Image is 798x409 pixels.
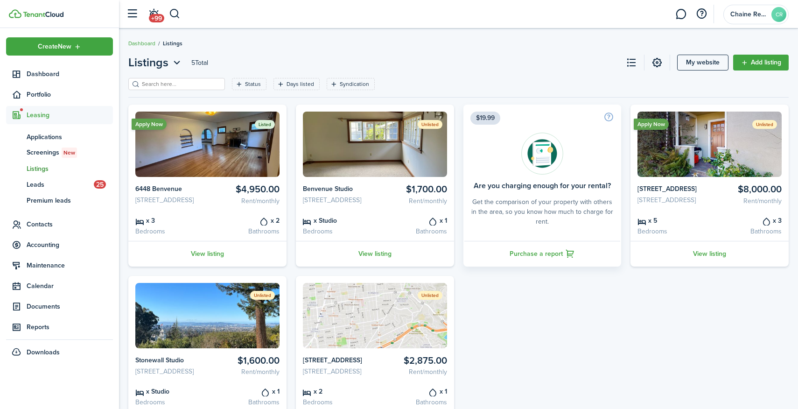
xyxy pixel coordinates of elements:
[135,283,280,348] img: Listing avatar
[27,148,113,158] span: Screenings
[303,355,371,365] card-listing-title: [STREET_ADDRESS]
[6,192,113,208] a: Premium leads
[303,367,371,376] card-listing-description: [STREET_ADDRESS]
[135,367,204,376] card-listing-description: [STREET_ADDRESS]
[693,6,709,22] button: Open resource center
[245,80,261,88] filter-tag-label: Status
[470,112,500,125] span: $19.99
[6,318,113,336] a: Reports
[303,386,371,396] card-listing-title: x 2
[470,197,615,226] card-description: Get the comparison of your property with others in the area, so you know how much to charge for r...
[132,119,167,130] ribbon: Apply Now
[378,386,447,396] card-listing-title: x 1
[327,78,375,90] filter-tag: Open filter
[378,355,447,366] card-listing-title: $2,875.00
[211,196,280,206] card-listing-description: Rent/monthly
[474,182,611,190] card-title: Are you charging enough for your rental?
[303,397,371,407] card-listing-description: Bedrooms
[6,129,113,145] a: Applications
[296,241,454,267] a: View listing
[637,112,782,177] img: Listing avatar
[135,184,204,194] card-listing-title: 6448 Benvenue
[713,184,782,195] card-listing-title: $8,000.00
[27,69,113,79] span: Dashboard
[23,12,63,17] img: TenantCloud
[303,283,447,348] img: Listing avatar
[521,133,563,175] img: Rentability report avatar
[9,9,21,18] img: TenantCloud
[463,241,622,267] a: Purchase a report
[123,5,141,23] button: Open sidebar
[27,110,113,120] span: Leasing
[672,2,690,26] a: Messaging
[135,215,204,226] card-listing-title: x 3
[752,120,777,129] status: Unlisted
[135,112,280,177] img: Listing avatar
[630,241,789,267] a: View listing
[140,80,222,89] input: Search here...
[378,226,447,236] card-listing-description: Bathrooms
[303,195,371,205] card-listing-description: [STREET_ADDRESS]
[211,184,280,195] card-listing-title: $4,950.00
[27,180,94,190] span: Leads
[63,148,75,157] span: New
[303,226,371,236] card-listing-description: Bedrooms
[211,386,280,396] card-listing-title: x 1
[149,14,164,22] span: +99
[303,215,371,226] card-listing-title: x Studio
[232,78,266,90] filter-tag: Open filter
[713,226,782,236] card-listing-description: Bathrooms
[135,195,204,205] card-listing-description: [STREET_ADDRESS]
[273,78,320,90] filter-tag: Open filter
[27,90,113,99] span: Portfolio
[6,176,113,192] a: Leads25
[27,281,113,291] span: Calendar
[378,215,447,226] card-listing-title: x 1
[211,367,280,377] card-listing-description: Rent/monthly
[211,226,280,236] card-listing-description: Bathrooms
[38,43,71,50] span: Create New
[27,132,113,142] span: Applications
[6,145,113,161] a: ScreeningsNew
[6,65,113,83] a: Dashboard
[418,120,442,129] status: Unlisted
[128,54,183,71] button: Listings
[250,291,275,300] status: Unlisted
[713,196,782,206] card-listing-description: Rent/monthly
[378,367,447,377] card-listing-description: Rent/monthly
[128,241,287,267] a: View listing
[135,226,204,236] card-listing-description: Bedrooms
[378,196,447,206] card-listing-description: Rent/monthly
[303,112,447,177] img: Listing avatar
[128,39,155,48] a: Dashboard
[713,215,782,226] card-listing-title: x 3
[637,215,706,226] card-listing-title: x 5
[128,54,168,71] span: Listings
[27,347,60,357] span: Downloads
[163,39,182,48] span: Listings
[340,80,369,88] filter-tag-label: Syndication
[378,397,447,407] card-listing-description: Bathrooms
[303,184,371,194] card-listing-title: Benvenue Studio
[27,261,113,270] span: Maintenance
[145,2,162,26] a: Notifications
[418,291,442,300] status: Unlisted
[637,226,706,236] card-listing-description: Bedrooms
[94,180,106,189] span: 25
[135,355,204,365] card-listing-title: Stonewall Studio
[27,240,113,250] span: Accounting
[211,397,280,407] card-listing-description: Bathrooms
[730,11,768,18] span: Chaine Rentals
[191,58,208,68] header-page-total: 5 Total
[6,37,113,56] button: Open menu
[27,196,113,205] span: Premium leads
[135,386,204,396] card-listing-title: x Studio
[378,184,447,195] card-listing-title: $1,700.00
[27,164,113,174] span: Listings
[169,6,181,22] button: Search
[27,302,113,311] span: Documents
[733,55,789,71] a: Add listing
[771,7,786,22] avatar-text: CR
[27,219,113,229] span: Contacts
